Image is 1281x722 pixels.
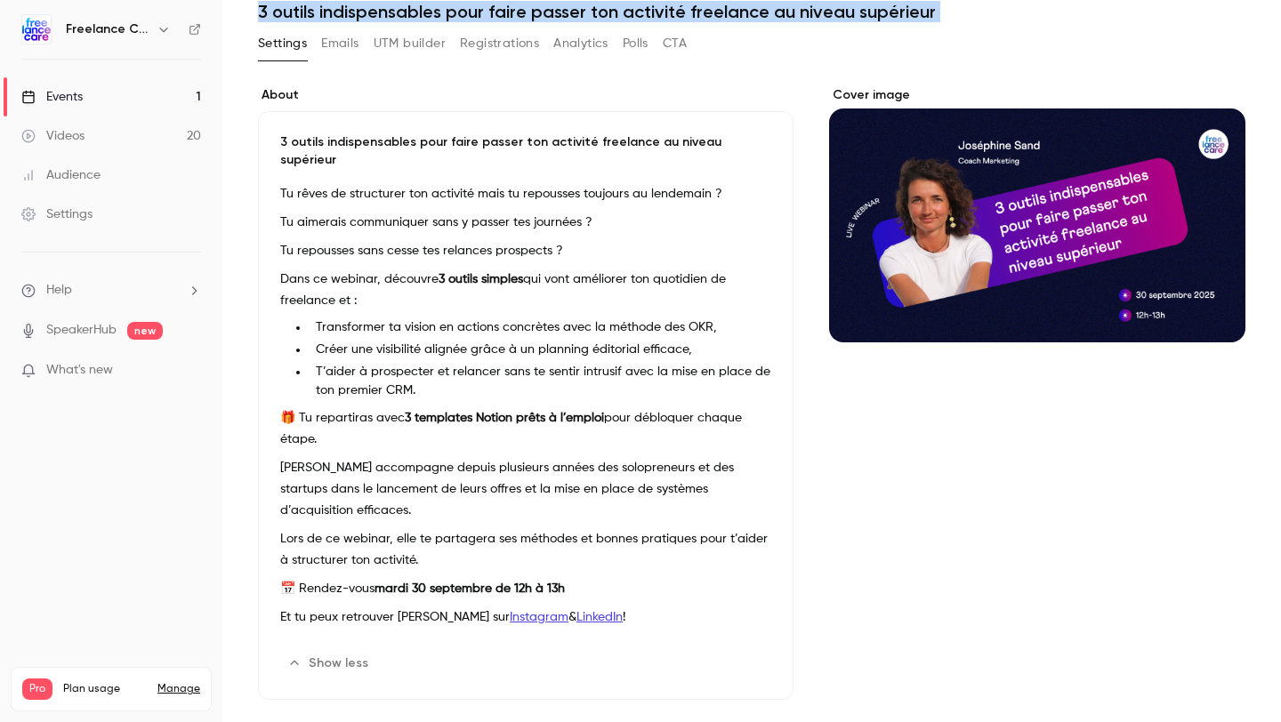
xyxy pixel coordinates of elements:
p: Tu rêves de structurer ton activité mais tu repousses toujours au lendemain ? [280,183,771,205]
strong: 3 templates Notion prêts à l’emploi [405,412,604,424]
div: Events [21,88,83,106]
a: Manage [157,682,200,696]
button: Settings [258,29,307,58]
p: Tu repousses sans cesse tes relances prospects ? [280,240,771,261]
div: Settings [21,205,93,223]
a: SpeakerHub [46,321,117,340]
strong: 3 outils simples [439,273,523,285]
span: Help [46,281,72,300]
section: Cover image [829,86,1245,342]
a: LinkedIn [576,611,623,623]
button: Emails [321,29,359,58]
li: Transformer ta vision en actions concrètes avec la méthode des OKR, [309,318,771,337]
li: Créer une visibilité alignée grâce à un planning éditorial efficace, [309,341,771,359]
span: What's new [46,361,113,380]
button: Polls [623,29,649,58]
li: T’aider à prospecter et relancer sans te sentir intrusif avec la mise en place de ton premier CRM. [309,363,771,400]
div: Videos [21,127,85,145]
h6: Freelance Care [66,20,149,38]
button: Registrations [460,29,539,58]
strong: mardi 30 septembre de 12h à 13h [375,582,565,595]
li: help-dropdown-opener [21,281,201,300]
p: Et tu peux retrouver [PERSON_NAME] sur & ! [280,606,771,628]
h1: 3 outils indispensables pour faire passer ton activité freelance au niveau supérieur [258,1,1245,22]
span: new [127,322,163,340]
p: 🎁 Tu repartiras avec pour débloquer chaque étape. [280,407,771,450]
label: About [258,86,794,104]
a: Instagram [510,611,568,623]
div: Audience [21,166,101,184]
iframe: Noticeable Trigger [180,363,201,379]
p: Tu aimerais communiquer sans y passer tes journées ? [280,212,771,233]
button: CTA [663,29,687,58]
img: Freelance Care [22,15,51,44]
button: UTM builder [374,29,446,58]
label: Cover image [829,86,1245,104]
span: Plan usage [63,682,147,696]
button: Analytics [553,29,608,58]
p: 📅 Rendez-vous [280,578,771,599]
button: Show less [280,649,379,678]
span: Pro [22,678,52,700]
p: Lors de ce webinar, elle te partagera ses méthodes et bonnes pratiques pour t’aider à structurer ... [280,528,771,571]
p: 3 outils indispensables pour faire passer ton activité freelance au niveau supérieur [280,133,771,169]
p: [PERSON_NAME] accompagne depuis plusieurs années des solopreneurs et des startups dans le lanceme... [280,457,771,521]
p: Dans ce webinar, découvre qui vont améliorer ton quotidien de freelance et : [280,269,771,311]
